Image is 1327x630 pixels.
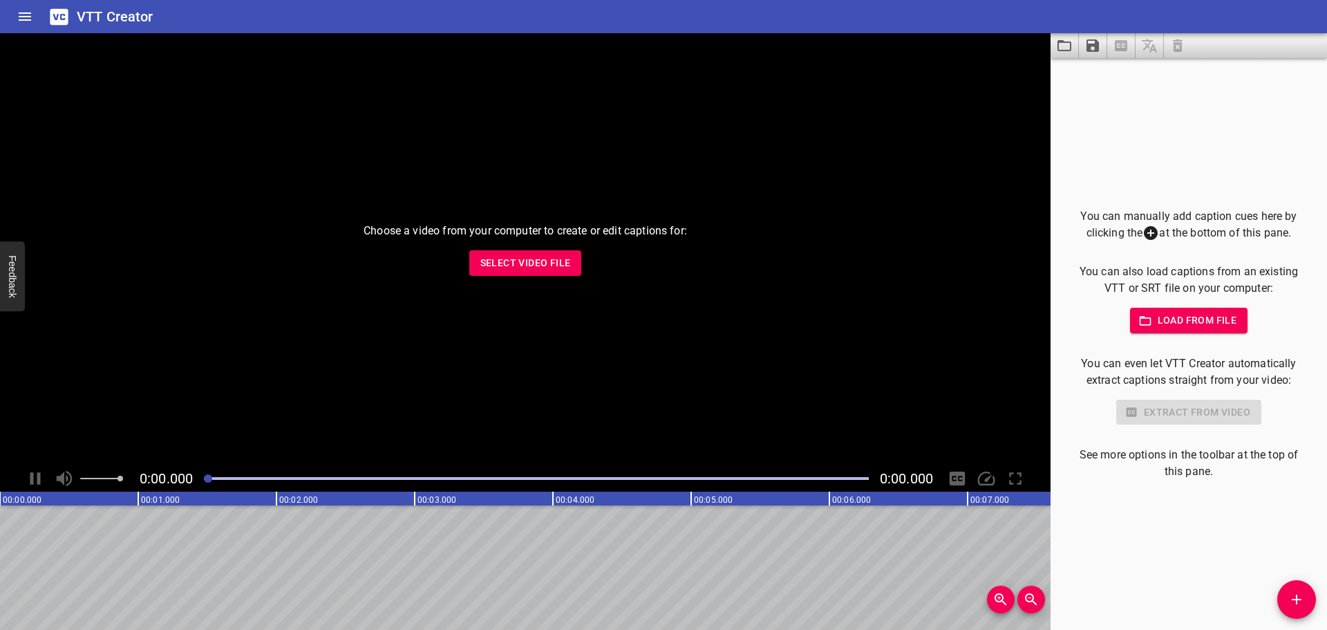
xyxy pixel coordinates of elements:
[880,470,933,487] span: Video Duration
[1277,580,1316,619] button: Add Cue
[279,495,318,505] text: 00:02.000
[1079,33,1107,58] button: Save captions to file
[140,470,193,487] span: 0:00.000
[204,477,869,480] div: Play progress
[77,6,153,28] h6: VTT Creator
[1130,308,1248,333] button: Load from file
[364,223,687,239] p: Choose a video from your computer to create or edit captions for:
[973,465,999,492] div: Playback Speed
[417,495,456,505] text: 00:03.000
[3,495,41,505] text: 00:00.000
[1084,37,1101,54] svg: Save captions to file
[987,586,1015,613] button: Zoom In
[480,254,571,272] span: Select Video File
[1002,465,1028,492] div: Toggle Full Screen
[1073,263,1305,297] p: You can also load captions from an existing VTT or SRT file on your computer:
[1073,208,1305,242] p: You can manually add caption cues here by clicking the at the bottom of this pane.
[1073,400,1305,425] div: Select a video in the pane to the left to use this feature
[970,495,1009,505] text: 00:07.000
[141,495,180,505] text: 00:01.000
[1073,447,1305,480] p: See more options in the toolbar at the top of this pane.
[1017,586,1045,613] button: Zoom Out
[1056,37,1073,54] svg: Load captions from file
[1107,33,1136,58] span: Select a video in the pane to the left, then you can automatically extract captions.
[1051,33,1079,58] button: Load captions from file
[944,465,970,492] div: Hide/Show Captions
[1073,355,1305,389] p: You can even let VTT Creator automatically extract captions straight from your video:
[1136,33,1164,58] span: Add some captions below, then you can translate them.
[469,250,582,276] button: Select Video File
[832,495,871,505] text: 00:06.000
[1141,312,1237,329] span: Load from file
[556,495,594,505] text: 00:04.000
[694,495,733,505] text: 00:05.000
